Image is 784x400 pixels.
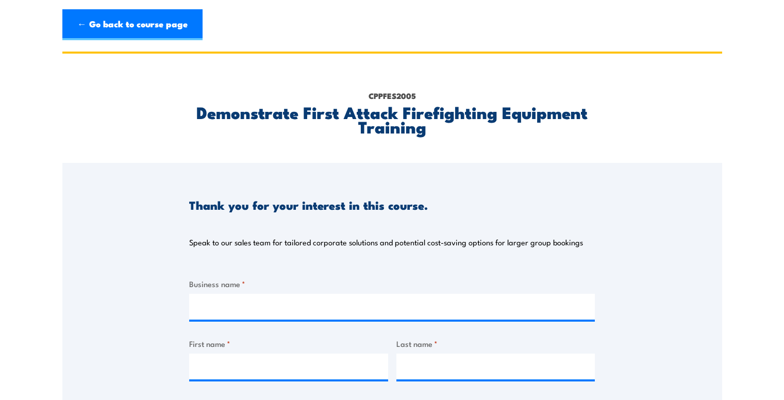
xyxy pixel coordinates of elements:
[189,237,583,247] p: Speak to our sales team for tailored corporate solutions and potential cost-saving options for la...
[396,338,595,349] label: Last name
[189,199,428,211] h3: Thank you for your interest in this course.
[189,90,595,102] p: CPPFES2005
[189,338,388,349] label: First name
[189,278,595,290] label: Business name
[62,9,203,40] a: ← Go back to course page
[189,105,595,134] h2: Demonstrate First Attack Firefighting Equipment Training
